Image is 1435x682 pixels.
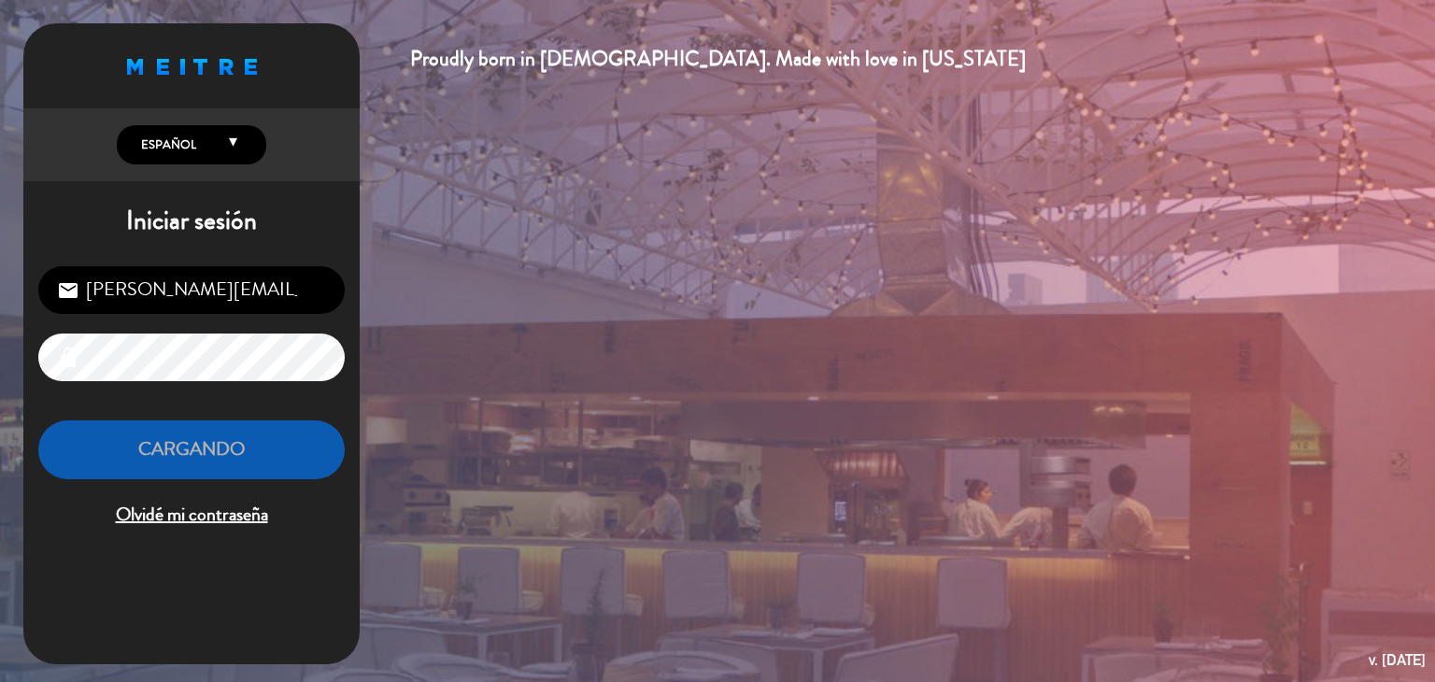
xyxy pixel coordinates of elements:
[38,420,345,479] button: Cargando
[38,266,345,314] input: Correo Electrónico
[136,135,196,154] span: Español
[57,279,79,302] i: email
[38,500,345,531] span: Olvidé mi contraseña
[1369,647,1426,673] div: v. [DATE]
[57,347,79,369] i: lock
[23,206,360,237] h1: Iniciar sesión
